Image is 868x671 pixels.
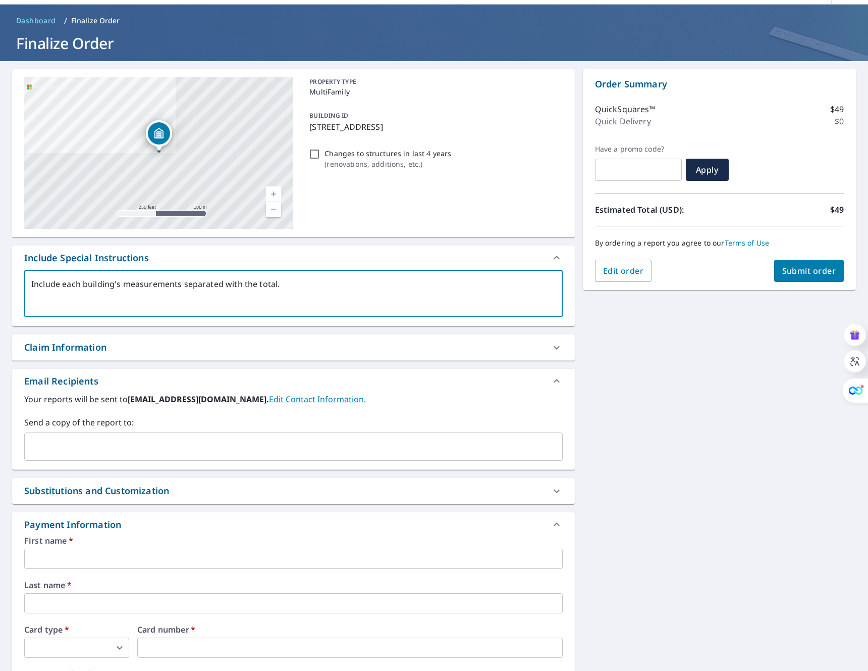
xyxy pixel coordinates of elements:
label: Last name [24,581,563,589]
button: Apply [686,159,729,181]
p: $49 [830,204,844,216]
a: Dashboard [12,13,60,29]
p: Changes to structures in last 4 years [324,148,451,159]
label: Card number [137,626,563,634]
span: Dashboard [16,16,56,26]
div: ​ [24,638,129,658]
label: Card type [24,626,129,634]
nav: breadcrumb [12,13,856,29]
div: Payment Information [12,512,575,537]
li: / [64,15,67,27]
span: Apply [694,164,721,175]
span: Edit order [603,265,644,276]
div: Include Special Instructions [12,246,575,270]
a: EditContactInfo [269,394,366,405]
button: Edit order [595,260,652,282]
label: Send a copy of the report to: [24,416,563,428]
div: Substitutions and Customization [24,484,169,498]
div: Payment Information [24,518,125,532]
p: PROPERTY TYPE [309,77,558,86]
a: Current Level 17, Zoom In [266,186,281,202]
textarea: Include each building's measurements separated with the total. [31,279,556,308]
p: [STREET_ADDRESS] [309,121,558,133]
div: Claim Information [12,334,575,360]
a: Current Level 17, Zoom Out [266,202,281,217]
h1: Finalize Order [12,33,856,54]
div: Claim Information [24,341,106,354]
p: $49 [830,103,844,115]
div: Email Recipients [24,374,98,388]
p: Finalize Order [71,16,120,26]
label: Have a promo code? [595,145,682,154]
p: Estimated Total (USD): [595,204,720,216]
p: MultiFamily [309,86,558,97]
label: First name [24,537,563,545]
p: $0 [835,115,844,127]
p: Order Summary [595,77,844,91]
div: Email Recipients [12,369,575,393]
p: By ordering a report you agree to our [595,238,844,248]
b: [EMAIL_ADDRESS][DOMAIN_NAME]. [128,394,269,405]
p: BUILDING ID [309,111,348,120]
p: QuickSquares™ [595,103,656,115]
div: Substitutions and Customization [12,478,575,504]
a: Terms of Use [725,238,770,248]
div: Dropped pin, building 1, MultiFamily property, 165 N Old Orchard Ln Lewisville, TX 75067 [146,120,172,152]
div: Include Special Instructions [24,251,149,265]
p: ( renovations, additions, etc. ) [324,159,451,169]
span: Submit order [782,265,836,276]
label: Your reports will be sent to [24,393,563,405]
p: Quick Delivery [595,115,651,127]
button: Submit order [774,260,844,282]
